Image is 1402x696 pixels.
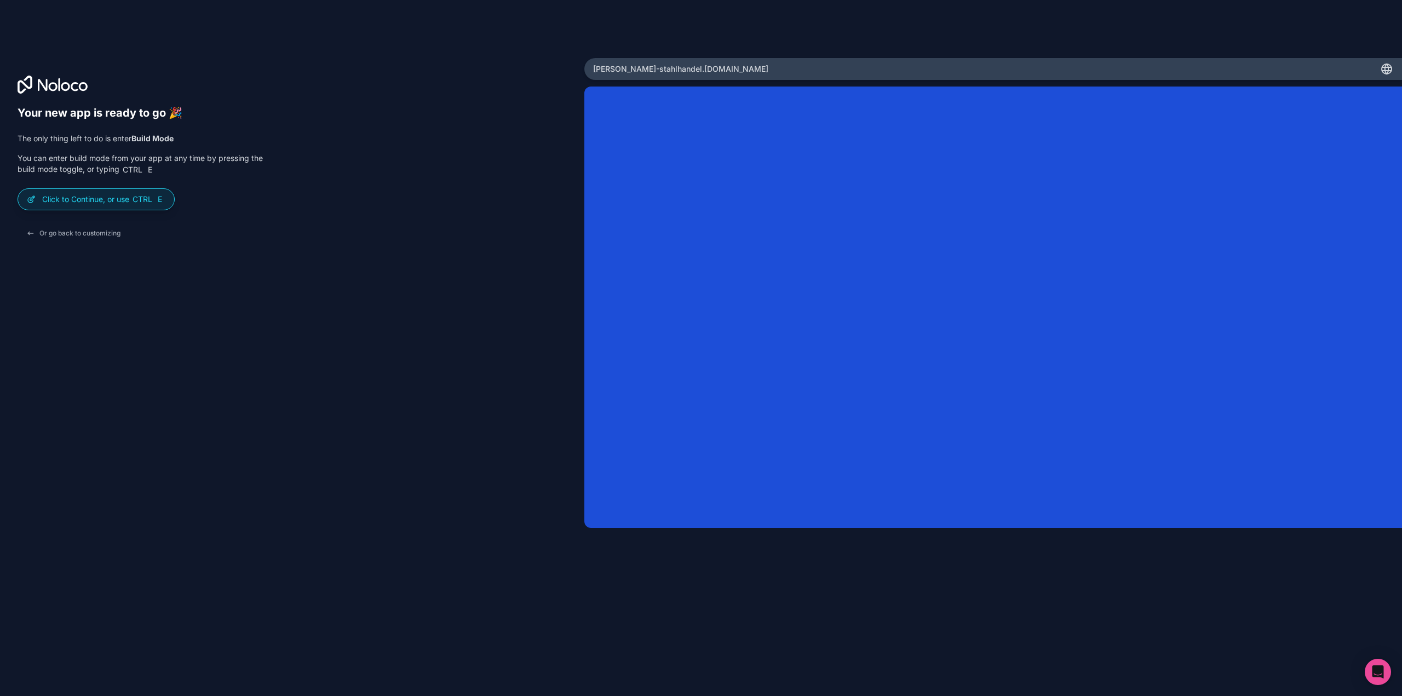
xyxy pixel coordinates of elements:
[146,165,154,174] span: E
[593,64,768,74] span: [PERSON_NAME]-stahlhandel .[DOMAIN_NAME]
[131,134,174,143] strong: Build Mode
[18,106,263,120] h6: Your new app is ready to go 🎉
[18,223,129,243] button: Or go back to customizing
[1365,659,1391,685] div: Open Intercom Messenger
[584,87,1402,528] iframe: App Preview
[18,133,263,144] p: The only thing left to do is enter
[131,194,153,204] span: Ctrl
[18,153,263,175] p: You can enter build mode from your app at any time by pressing the build mode toggle, or typing
[156,195,164,204] span: E
[42,194,165,205] p: Click to Continue, or use
[122,165,143,175] span: Ctrl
